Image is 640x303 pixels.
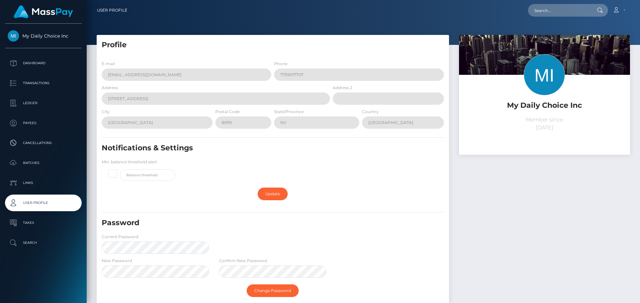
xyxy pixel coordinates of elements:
[333,85,352,91] label: Address 2
[102,234,138,240] label: Current Password
[97,3,127,17] a: User Profile
[102,109,110,115] label: City
[8,198,79,208] p: User Profile
[8,30,19,42] img: My Daily Choice Inc
[528,4,591,17] input: Search...
[102,218,389,228] h5: Password
[5,195,82,211] a: User Profile
[102,143,389,153] h5: Notifications & Settings
[5,95,82,111] a: Ledger
[247,284,299,297] a: Change Password
[8,98,79,108] p: Ledger
[8,238,79,248] p: Search
[362,109,379,115] label: Country
[258,188,288,200] a: Update
[5,215,82,231] a: Taxes
[102,61,115,67] label: E-mail
[5,115,82,131] a: Payees
[5,155,82,171] a: Batches
[274,109,304,115] label: State/Province
[5,175,82,191] a: Links
[8,138,79,148] p: Cancellations
[8,158,79,168] p: Batches
[14,5,73,18] img: MassPay Logo
[102,159,157,165] label: Min. balance threshold alert
[464,100,625,111] h5: My Daily Choice Inc
[102,40,444,50] h5: Profile
[459,35,630,149] img: ...
[5,55,82,72] a: Dashboard
[8,78,79,88] p: Transactions
[102,258,132,264] label: New Password
[5,75,82,91] a: Transactions
[219,258,267,264] label: Confirm New Password
[215,109,240,115] label: Postal Code
[8,58,79,68] p: Dashboard
[8,178,79,188] p: Links
[102,85,118,91] label: Address
[5,33,82,39] span: My Daily Choice Inc
[8,218,79,228] p: Taxes
[5,234,82,251] a: Search
[274,61,287,67] label: Phone
[464,116,625,132] p: Member since [DATE]
[5,135,82,151] a: Cancellations
[8,118,79,128] p: Payees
